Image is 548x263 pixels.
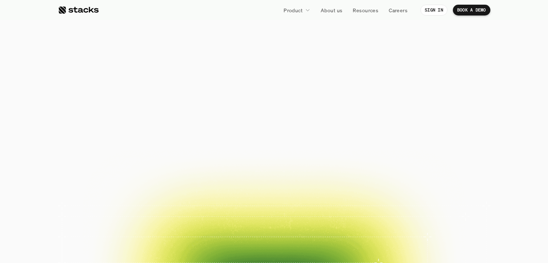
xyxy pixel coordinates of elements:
[453,5,490,15] a: BOOK A DEMO
[281,156,337,166] p: EXPLORE PRODUCT
[353,6,378,14] p: Resources
[268,152,349,170] a: EXPLORE PRODUCT
[420,5,447,15] a: SIGN IN
[331,43,411,76] span: close.
[201,43,325,76] span: financial
[184,117,364,139] p: Close your books faster, smarter, and risk-free with Stacks, the AI tool for accounting teams.
[384,4,412,17] a: Careers
[348,4,383,17] a: Resources
[321,6,342,14] p: About us
[199,152,265,170] a: BOOK A DEMO
[316,4,347,17] a: About us
[184,76,364,108] span: Reimagined.
[425,8,443,13] p: SIGN IN
[389,6,407,14] p: Careers
[284,6,303,14] p: Product
[457,8,486,13] p: BOOK A DEMO
[138,43,195,76] span: The
[211,156,252,166] p: BOOK A DEMO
